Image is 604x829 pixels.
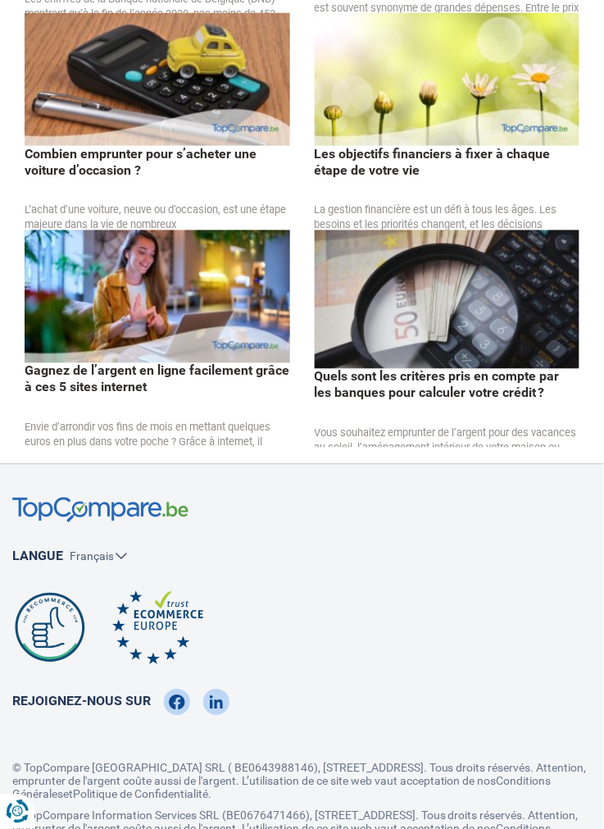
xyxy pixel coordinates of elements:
p: Gagnez de l’argent en ligne facilement grâce à ces 5 sites internet [25,363,290,412]
a: Politique de Confidentialité [73,788,208,801]
span: Rejoignez-nous sur [12,693,151,712]
p: La gestion financière est un défi à tous les âges. Les besoins et les priorités changent, et les ... [315,203,580,277]
a: Gagnez de l’argent en ligne facilement grâce à ces 5 sites internetEnvie d’arrondir vos fins de m... [25,289,290,494]
img: Facebook TopCompare [169,690,184,716]
img: Les objectifs financiers à fixer à chaque étape de votre vie [315,13,580,146]
label: Langue [12,548,63,567]
p: Combien emprunter pour s’acheter une voiture d’occasion ? [25,146,290,195]
a: Les objectifs financiers à fixer à chaque étape de votre vieLa gestion financière est un défi à t... [315,72,580,277]
a: Conditions Générales [12,775,552,801]
img: Be commerce TopCompare [12,591,88,665]
img: Combien emprunter pour s’acheter une voiture d’occasion ? [25,13,290,146]
p: L’achat d’une voiture, neuve ou d’occasion, est une étape majeure dans la vie de nombreux [DEMOGR... [25,203,290,277]
p: Envie d’arrondir vos fins de mois en mettant quelques euros en plus dans votre poche ? Grâce à in... [25,421,290,494]
a: Combien emprunter pour s’acheter une voiture d’occasion ?L’achat d’une voiture, neuve ou d’occasi... [25,72,290,277]
img: Gagnez de l’argent en ligne facilement grâce à ces 5 sites internet [25,230,290,363]
img: TopCompare [12,498,188,523]
a: Quels sont les critères pris en compte par les banques pour calculer votre crédit ?Vous souhaitez... [315,292,580,500]
p: Quels sont les critères pris en compte par les banques pour calculer votre crédit ? [315,369,580,418]
p: Les objectifs financiers à fixer à chaque étape de votre vie [315,146,580,195]
p: Vous souhaitez emprunter de l’argent pour des vacances au soleil, l’aménagement intérieur de votr... [315,426,580,500]
img: LinkedIn TopCompare [210,690,223,716]
img: Ecommerce Europe TopCompare [112,591,203,665]
img: Quels sont les critères pris en compte par les banques pour calculer votre crédit ? [315,230,580,369]
p: © TopCompare [GEOGRAPHIC_DATA] SRL ( BE0643988146), [STREET_ADDRESS]. Tous droits réservés. Atten... [12,749,592,801]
